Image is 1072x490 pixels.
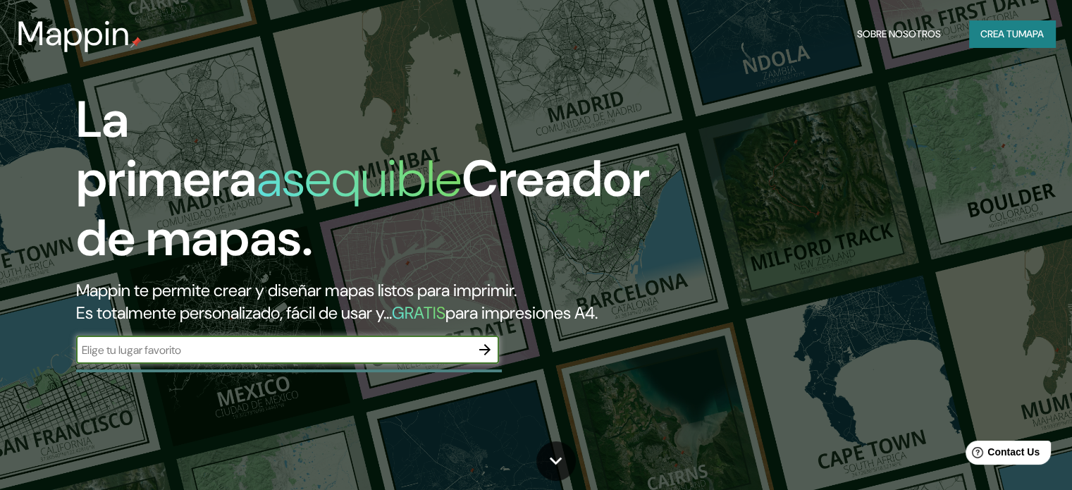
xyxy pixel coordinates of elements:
[980,27,1018,40] font: Crea tu
[76,342,471,358] input: Elige tu lugar favorito
[392,302,445,324] font: GRATIS
[969,20,1055,47] button: Crea tumapa
[1018,27,1044,40] font: mapa
[257,146,462,212] font: asequible
[17,11,130,56] font: Mappin
[76,87,257,212] font: La primera
[851,20,947,47] button: Sobre nosotros
[76,302,392,324] font: Es totalmente personalizado, fácil de usar y...
[76,279,517,301] font: Mappin te permite crear y diseñar mapas listos para imprimir.
[947,435,1056,474] iframe: Help widget launcher
[76,146,650,271] font: Creador de mapas.
[445,302,598,324] font: para impresiones A4.
[857,27,941,40] font: Sobre nosotros
[130,37,142,48] img: pin de mapeo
